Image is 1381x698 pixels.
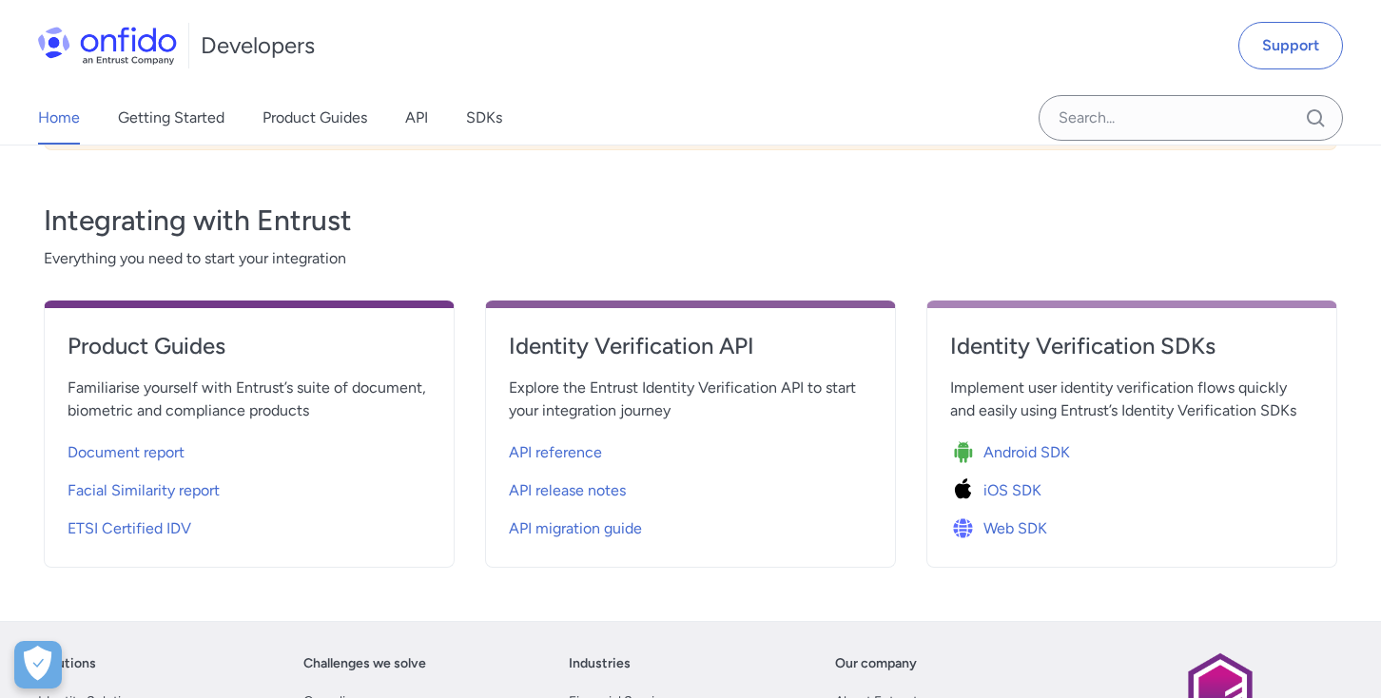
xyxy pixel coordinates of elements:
[68,377,431,422] span: Familiarise yourself with Entrust’s suite of document, biometric and compliance products
[983,479,1041,502] span: iOS SDK
[38,27,177,65] img: Onfido Logo
[950,331,1313,361] h4: Identity Verification SDKs
[950,439,983,466] img: Icon Android SDK
[509,517,642,540] span: API migration guide
[950,430,1313,468] a: Icon Android SDKAndroid SDK
[1039,95,1343,141] input: Onfido search input field
[983,441,1070,464] span: Android SDK
[68,479,220,502] span: Facial Similarity report
[14,641,62,688] div: Cookie Preferences
[68,517,191,540] span: ETSI Certified IDV
[68,468,431,506] a: Facial Similarity report
[466,91,502,145] a: SDKs
[950,477,983,504] img: Icon iOS SDK
[509,430,872,468] a: API reference
[38,91,80,145] a: Home
[303,652,426,675] a: Challenges we solve
[983,517,1047,540] span: Web SDK
[68,331,431,361] h4: Product Guides
[44,247,1337,270] span: Everything you need to start your integration
[950,377,1313,422] span: Implement user identity verification flows quickly and easily using Entrust’s Identity Verificati...
[950,515,983,542] img: Icon Web SDK
[68,506,431,544] a: ETSI Certified IDV
[68,441,185,464] span: Document report
[509,331,872,361] h4: Identity Verification API
[509,479,626,502] span: API release notes
[1238,22,1343,69] a: Support
[950,506,1313,544] a: Icon Web SDKWeb SDK
[509,377,872,422] span: Explore the Entrust Identity Verification API to start your integration journey
[509,506,872,544] a: API migration guide
[509,441,602,464] span: API reference
[14,641,62,688] button: Open Preferences
[263,91,367,145] a: Product Guides
[38,652,96,675] a: Solutions
[118,91,224,145] a: Getting Started
[68,331,431,377] a: Product Guides
[405,91,428,145] a: API
[509,468,872,506] a: API release notes
[201,30,315,61] h1: Developers
[509,331,872,377] a: Identity Verification API
[569,652,631,675] a: Industries
[835,652,917,675] a: Our company
[950,468,1313,506] a: Icon iOS SDKiOS SDK
[44,202,1337,240] h3: Integrating with Entrust
[68,430,431,468] a: Document report
[950,331,1313,377] a: Identity Verification SDKs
